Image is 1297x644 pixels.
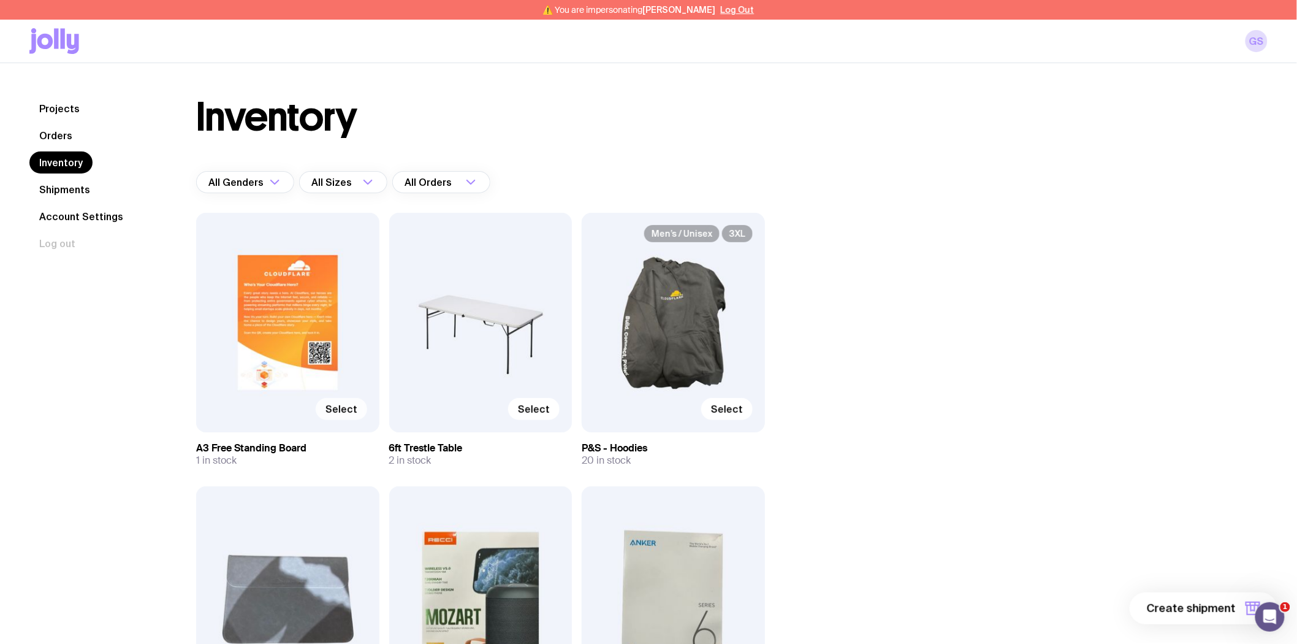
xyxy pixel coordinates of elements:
span: All Sizes [311,171,354,193]
h3: P&S - Hoodies [582,442,765,454]
div: Search for option [299,171,387,193]
span: 1 [1280,602,1290,612]
div: Search for option [196,171,294,193]
button: Log Out [721,5,755,15]
button: Create shipment [1130,592,1277,624]
a: Inventory [29,151,93,174]
h3: A3 Free Standing Board [196,442,379,454]
button: Log out [29,232,85,255]
input: Search for option [354,171,359,193]
span: Create shipment [1147,601,1236,616]
span: 1 in stock [196,454,237,467]
span: All Orders [405,171,454,193]
span: [PERSON_NAME] [643,5,716,15]
span: Select [711,403,743,415]
span: 2 in stock [389,454,432,467]
h3: 6ft Trestle Table [389,442,572,454]
span: 20 in stock [582,454,631,467]
iframe: Intercom live chat [1255,602,1285,632]
div: Search for option [392,171,490,193]
span: 3XL [722,225,753,242]
a: Projects [29,98,89,120]
span: Men’s / Unisex [644,225,720,242]
a: Shipments [29,178,100,201]
h1: Inventory [196,98,357,137]
a: GS [1246,30,1268,52]
input: Search for option [454,171,462,193]
span: ⚠️ You are impersonating [543,5,716,15]
span: Select [325,403,357,415]
span: All Genders [208,171,266,193]
span: Select [518,403,550,415]
a: Account Settings [29,205,133,228]
a: Orders [29,125,82,147]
